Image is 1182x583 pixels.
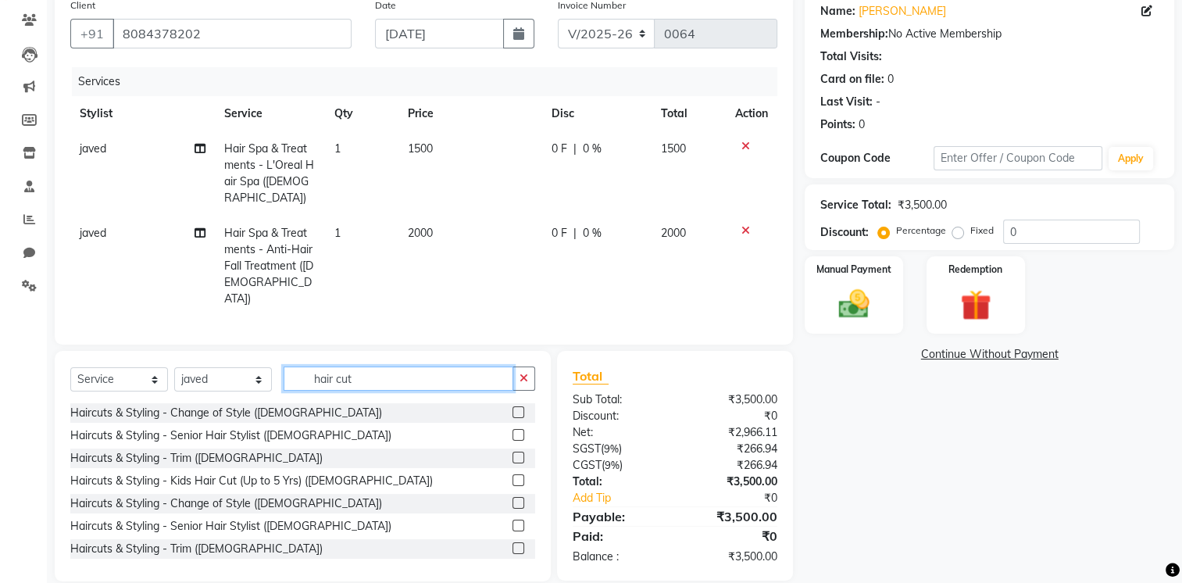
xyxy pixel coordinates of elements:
a: Continue Without Payment [808,346,1171,363]
th: Total [652,96,726,131]
div: Membership: [820,26,888,42]
label: Manual Payment [816,263,891,277]
div: Haircuts & Styling - Change of Style ([DEMOGRAPHIC_DATA]) [70,495,382,512]
div: Payable: [561,507,675,526]
th: Stylist [70,96,215,131]
div: Paid: [561,527,675,545]
div: Last Visit: [820,94,873,110]
label: Fixed [970,224,994,238]
span: 9% [604,442,619,455]
div: ₹266.94 [675,441,789,457]
div: Haircuts & Styling - Change of Style ([DEMOGRAPHIC_DATA]) [70,405,382,421]
div: Service Total: [820,197,891,213]
div: Net: [561,424,675,441]
div: ₹3,500.00 [675,507,789,526]
th: Qty [325,96,398,131]
div: Haircuts & Styling - Senior Hair Stylist ([DEMOGRAPHIC_DATA]) [70,427,391,444]
span: 1 [334,226,341,240]
div: Haircuts & Styling - Senior Hair Stylist ([DEMOGRAPHIC_DATA]) [70,518,391,535]
div: Balance : [561,549,675,565]
a: [PERSON_NAME] [859,3,946,20]
div: Coupon Code [820,150,933,166]
span: CGST [573,458,602,472]
div: ₹2,966.11 [675,424,789,441]
th: Price [398,96,542,131]
input: Search or Scan [284,367,513,391]
input: Search by Name/Mobile/Email/Code [112,19,352,48]
span: 2000 [408,226,433,240]
span: Total [573,368,609,384]
th: Action [726,96,777,131]
div: Card on file: [820,71,884,88]
span: 0 % [583,141,602,157]
span: 9% [605,459,620,471]
div: Haircuts & Styling - Kids Hair Cut (Up to 5 Yrs) ([DEMOGRAPHIC_DATA]) [70,473,433,489]
div: Services [72,67,789,96]
div: 0 [859,116,865,133]
label: Percentage [896,224,946,238]
div: Haircuts & Styling - Trim ([DEMOGRAPHIC_DATA]) [70,450,323,467]
input: Enter Offer / Coupon Code [934,146,1102,170]
div: Total: [561,474,675,490]
span: Hair Spa & Treatments - L'Oreal Hair Spa ([DEMOGRAPHIC_DATA]) [224,141,314,205]
div: Name: [820,3,855,20]
img: _gift.svg [951,286,1001,324]
div: Haircuts & Styling - Trim ([DEMOGRAPHIC_DATA]) [70,541,323,557]
span: 0 F [552,141,567,157]
span: 0 F [552,225,567,241]
th: Disc [542,96,652,131]
button: Apply [1109,147,1153,170]
div: ₹3,500.00 [675,392,789,408]
button: +91 [70,19,114,48]
div: ₹0 [675,408,789,424]
span: 0 % [583,225,602,241]
a: Add Tip [561,490,694,506]
div: Discount: [561,408,675,424]
div: ₹0 [695,490,790,506]
span: javed [80,226,106,240]
span: javed [80,141,106,156]
div: Discount: [820,224,869,241]
div: ₹266.94 [675,457,789,474]
div: ( ) [561,441,675,457]
span: | [573,141,577,157]
th: Service [215,96,325,131]
div: Total Visits: [820,48,882,65]
div: No Active Membership [820,26,1159,42]
span: 2000 [661,226,686,240]
span: SGST [573,442,601,456]
div: - [876,94,880,110]
div: ₹0 [675,527,789,545]
div: ₹3,500.00 [675,474,789,490]
label: Redemption [948,263,1002,277]
div: ( ) [561,457,675,474]
img: _cash.svg [829,286,879,322]
span: | [573,225,577,241]
div: 0 [887,71,894,88]
div: ₹3,500.00 [675,549,789,565]
span: 1500 [661,141,686,156]
div: Sub Total: [561,392,675,408]
span: Hair Spa & Treatments - Anti-Hair Fall Treatment ([DEMOGRAPHIC_DATA]) [224,226,313,306]
div: ₹3,500.00 [898,197,947,213]
span: 1500 [408,141,433,156]
span: 1 [334,141,341,156]
div: Points: [820,116,855,133]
